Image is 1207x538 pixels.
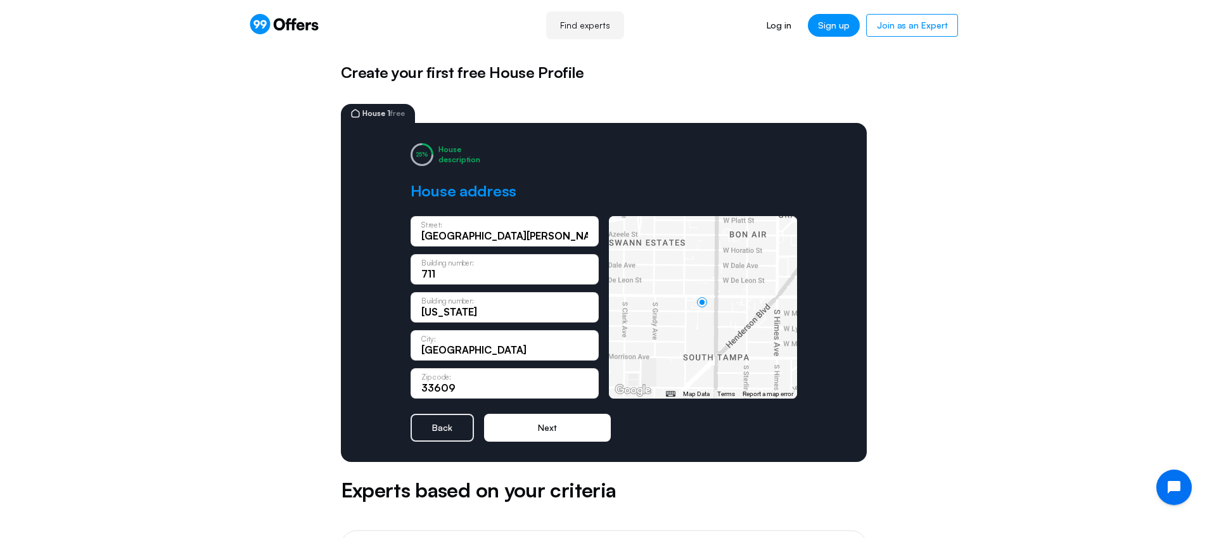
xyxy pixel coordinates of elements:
[421,373,451,380] p: Zip code:
[717,390,735,397] a: Terms (opens in new tab)
[421,297,474,304] p: Building number:
[421,259,474,266] p: Building number:
[362,110,405,117] span: House 1
[612,382,654,399] img: Google
[808,14,860,37] a: Sign up
[743,390,793,397] a: Report a map error
[411,414,474,442] button: Back
[866,14,958,37] a: Join as an Expert
[757,14,801,37] a: Log in
[390,108,405,118] span: free
[411,181,517,201] h2: House address
[666,390,675,399] button: Keyboard shortcuts
[341,61,867,84] h5: Create your first free House Profile
[438,144,480,164] div: House description
[484,414,611,442] button: Next
[421,221,442,228] p: Street:
[421,335,435,342] p: City:
[546,11,624,39] a: Find experts
[683,390,710,399] button: Map Data
[612,382,654,399] a: Open this area in Google Maps (opens a new window)
[341,475,867,505] h5: Experts based on your criteria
